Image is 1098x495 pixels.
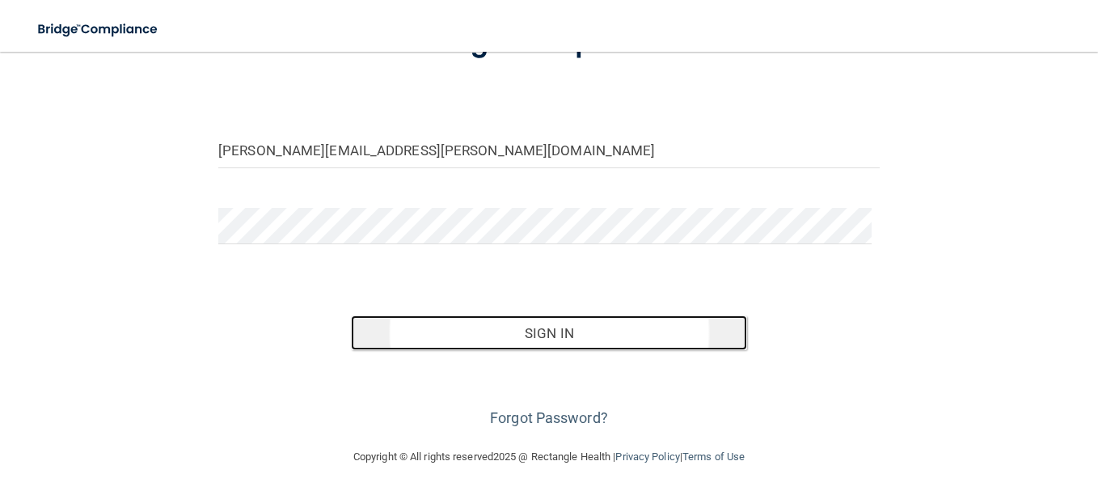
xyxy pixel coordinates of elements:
a: Terms of Use [682,451,745,463]
img: bridge_compliance_login_screen.278c3ca4.svg [24,13,173,46]
a: Privacy Policy [615,451,679,463]
input: Email [218,132,880,168]
a: Forgot Password? [490,409,608,426]
button: Sign In [351,315,748,351]
div: Copyright © All rights reserved 2025 @ Rectangle Health | | [254,431,844,483]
